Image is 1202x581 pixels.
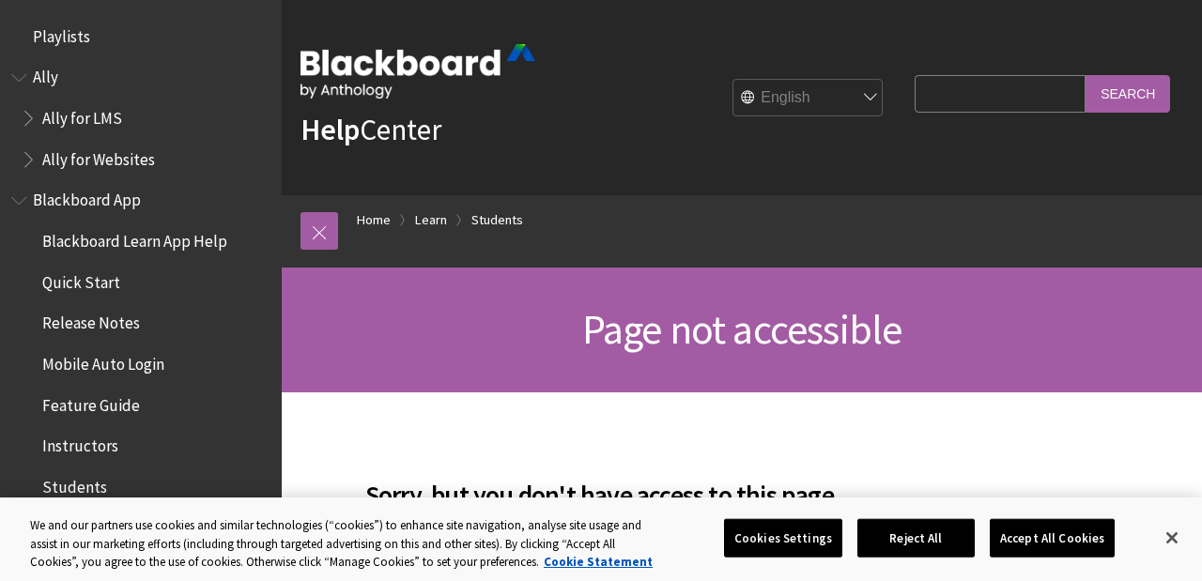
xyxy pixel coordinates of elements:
[300,111,441,148] a: HelpCenter
[990,518,1115,558] button: Accept All Cookies
[42,471,107,497] span: Students
[471,208,523,232] a: Students
[1086,75,1170,112] input: Search
[357,208,391,232] a: Home
[42,102,122,128] span: Ally for LMS
[42,431,118,456] span: Instructors
[857,518,975,558] button: Reject All
[42,225,227,251] span: Blackboard Learn App Help
[42,144,155,169] span: Ally for Websites
[733,80,884,117] select: Site Language Selector
[11,62,270,176] nav: Book outline for Anthology Ally Help
[415,208,447,232] a: Learn
[300,452,905,514] h2: Sorry, but you don't have access to this page.
[582,303,902,355] span: Page not accessible
[544,554,653,570] a: More information about your privacy, opens in a new tab
[724,518,842,558] button: Cookies Settings
[11,21,270,53] nav: Book outline for Playlists
[300,111,360,148] strong: Help
[33,185,141,210] span: Blackboard App
[42,348,164,374] span: Mobile Auto Login
[33,21,90,46] span: Playlists
[42,390,140,415] span: Feature Guide
[300,44,535,99] img: Blackboard by Anthology
[1151,517,1193,558] button: Close
[30,516,661,572] div: We and our partners use cookies and similar technologies (“cookies”) to enhance site navigation, ...
[42,267,120,292] span: Quick Start
[42,308,140,333] span: Release Notes
[33,62,58,87] span: Ally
